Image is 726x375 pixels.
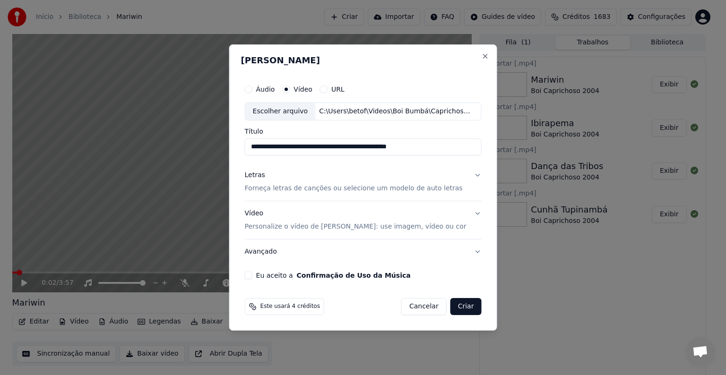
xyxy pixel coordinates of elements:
[245,222,467,231] p: Personalize o vídeo de [PERSON_NAME]: use imagem, vídeo ou cor
[245,209,467,231] div: Vídeo
[401,298,447,315] button: Cancelar
[260,303,320,310] span: Este usará 4 créditos
[245,239,482,264] button: Avançado
[245,103,316,120] div: Escolher arquivo
[331,86,345,93] label: URL
[245,163,482,201] button: LetrasForneça letras de canções ou selecione um modelo de auto letras
[450,298,482,315] button: Criar
[256,272,411,279] label: Eu aceito a
[315,107,476,116] div: C:\Users\betof\Videos\Boi Bumbá\Caprichoso 2004\Olhos de Fogo Boi Caprichoso 2004 (Parintins HD® ...
[245,201,482,239] button: VídeoPersonalize o vídeo de [PERSON_NAME]: use imagem, vídeo ou cor
[245,184,463,193] p: Forneça letras de canções ou selecione um modelo de auto letras
[297,272,411,279] button: Eu aceito a
[256,86,275,93] label: Áudio
[294,86,312,93] label: Vídeo
[241,56,485,65] h2: [PERSON_NAME]
[245,170,265,180] div: Letras
[245,128,482,135] label: Título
